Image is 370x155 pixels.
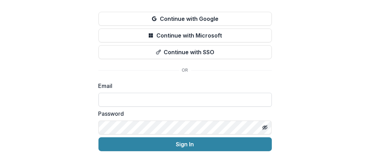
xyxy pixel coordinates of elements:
[259,122,270,133] button: Toggle password visibility
[98,137,272,151] button: Sign In
[98,82,268,90] label: Email
[98,109,268,118] label: Password
[98,45,272,59] button: Continue with SSO
[98,12,272,26] button: Continue with Google
[98,28,272,42] button: Continue with Microsoft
